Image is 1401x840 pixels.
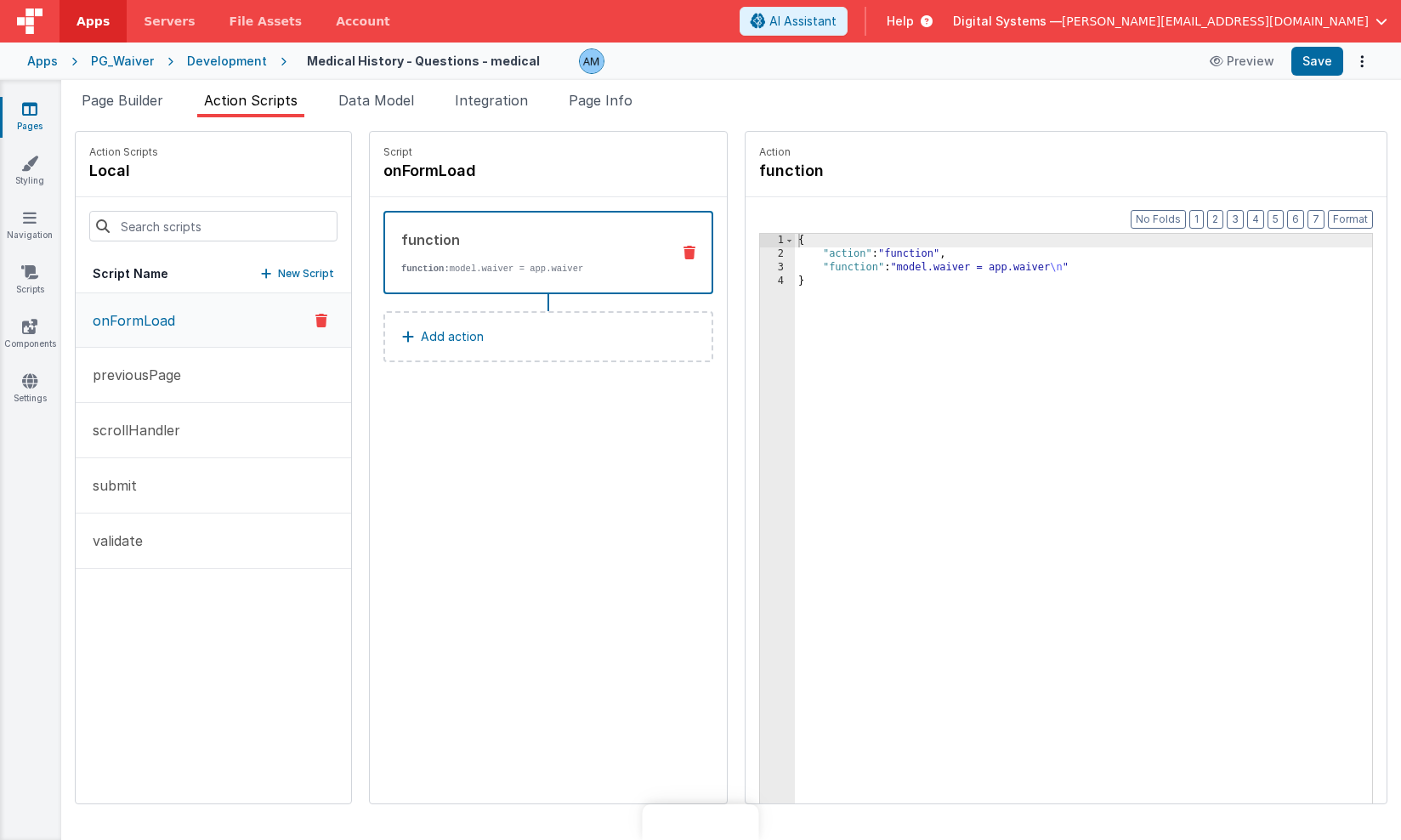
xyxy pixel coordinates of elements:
p: Script [383,145,713,159]
div: 4 [760,275,795,288]
h4: Medical History - Questions - medical [307,54,540,67]
h5: Script Name [93,265,168,282]
button: previousPage [76,348,351,403]
div: Apps [27,53,58,70]
button: Format [1328,210,1373,229]
button: Add action [383,311,713,362]
div: PG_Waiver [91,53,154,70]
p: scrollHandler [82,420,180,440]
span: Digital Systems — [953,13,1062,30]
p: submit [82,475,137,496]
p: Add action [421,326,484,347]
h4: onFormLoad [383,159,638,183]
button: 3 [1227,210,1244,229]
button: AI Assistant [740,7,848,36]
strong: function: [401,264,450,274]
button: 5 [1268,210,1284,229]
button: 1 [1189,210,1204,229]
button: validate [76,514,351,569]
h4: function [759,159,1014,183]
span: AI Assistant [769,13,837,30]
button: scrollHandler [76,403,351,458]
p: Action Scripts [89,145,158,159]
iframe: Marker.io feedback button [643,804,759,840]
div: Development [187,53,267,70]
input: Search scripts [89,211,337,241]
span: Integration [455,92,528,109]
button: onFormLoad [76,293,351,348]
div: 2 [760,247,795,261]
div: 1 [760,234,795,247]
img: 82e8a68be27a4fca029c885efbeca2a8 [580,49,604,73]
span: Page Info [569,92,632,109]
p: Action [759,145,1373,159]
div: 3 [760,261,795,275]
button: Digital Systems — [PERSON_NAME][EMAIL_ADDRESS][DOMAIN_NAME] [953,13,1387,30]
span: Page Builder [82,92,163,109]
div: function [401,230,657,250]
p: previousPage [82,365,181,385]
button: Options [1350,49,1374,73]
button: 2 [1207,210,1223,229]
span: Servers [144,13,195,30]
h4: local [89,159,158,183]
p: model.waiver = app.waiver [401,262,657,275]
button: No Folds [1131,210,1186,229]
button: 4 [1247,210,1264,229]
button: Save [1291,47,1343,76]
span: Action Scripts [204,92,298,109]
p: validate [82,531,143,551]
button: 6 [1287,210,1304,229]
span: [PERSON_NAME][EMAIL_ADDRESS][DOMAIN_NAME] [1062,13,1369,30]
button: submit [76,458,351,514]
p: New Script [278,265,334,282]
span: File Assets [230,13,303,30]
button: New Script [261,265,334,282]
button: Preview [1200,48,1285,75]
p: onFormLoad [82,310,175,331]
span: Apps [77,13,110,30]
button: 7 [1307,210,1324,229]
span: Data Model [338,92,414,109]
span: Help [887,13,914,30]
